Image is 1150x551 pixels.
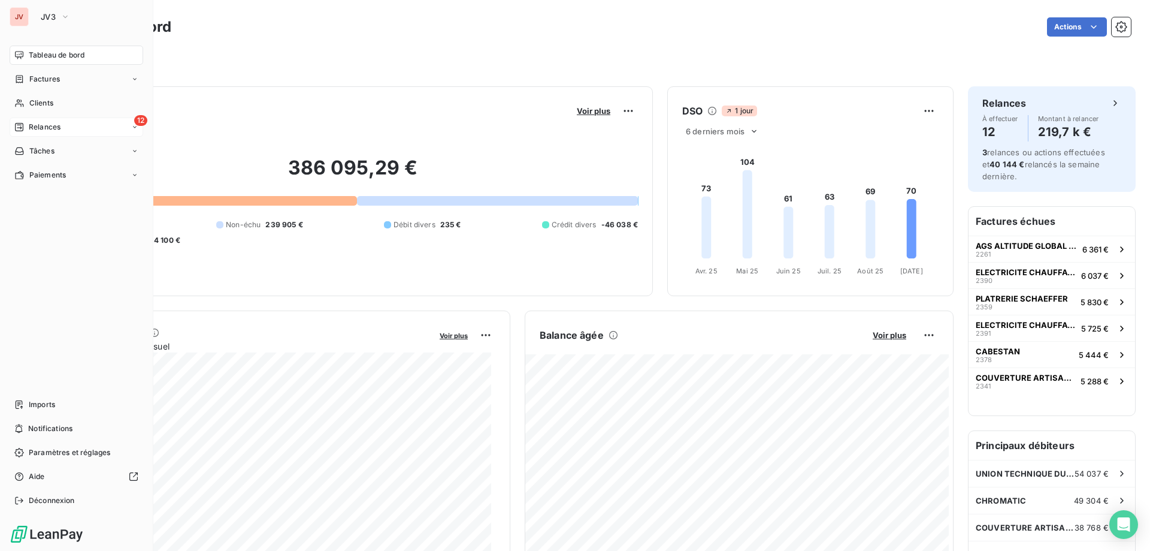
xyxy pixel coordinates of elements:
span: COUVERTURE ARTISANALE TRADITIO [976,373,1076,383]
span: Voir plus [577,106,610,116]
span: -4 100 € [150,235,180,246]
span: Factures [29,74,60,85]
button: AGS ALTITUDE GLOBAL SERVICES22616 361 € [969,236,1135,262]
span: Débit divers [394,219,435,230]
span: Paiements [29,170,66,180]
span: COUVERTURE ARTISANALE TRADITIO [976,523,1075,532]
h6: Principaux débiteurs [969,431,1135,460]
span: 5 444 € [1079,350,1109,360]
span: PLATRERIE SCHAEFFER [976,294,1068,303]
span: CABESTAN [976,347,1020,356]
h2: 386 095,29 € [68,156,638,192]
span: 2378 [976,356,992,363]
span: Paramètres et réglages [29,447,110,458]
span: Relances [29,122,60,133]
button: Voir plus [573,106,614,116]
span: 40 144 € [989,159,1024,169]
h6: Relances [982,96,1026,110]
span: Voir plus [873,330,906,340]
span: 2391 [976,330,991,337]
span: Tâches [29,146,55,156]
span: 1 jour [722,106,757,116]
h4: 12 [982,122,1018,141]
span: Chiffre d'affaires mensuel [68,340,431,353]
span: 6 derniers mois [686,127,745,136]
span: Montant à relancer [1038,115,1099,122]
span: 239 905 € [265,219,302,230]
span: 5 725 € [1081,324,1109,333]
div: JV [10,7,29,26]
span: AGS ALTITUDE GLOBAL SERVICES [976,241,1078,251]
span: ELECTRICITE CHAUFFAGE DE FRANC [976,320,1076,330]
span: 54 037 € [1075,469,1109,478]
span: Crédit divers [552,219,597,230]
span: 6 361 € [1082,245,1109,254]
tspan: Juin 25 [776,267,801,275]
button: Actions [1047,17,1107,37]
tspan: Août 25 [857,267,883,275]
span: Déconnexion [29,495,75,506]
button: Voir plus [436,330,471,341]
span: Notifications [28,423,72,434]
span: Imports [29,399,55,410]
h6: DSO [682,104,703,118]
span: Tableau de bord [29,50,84,61]
tspan: Avr. 25 [695,267,718,275]
button: Voir plus [869,330,910,341]
span: 5 288 € [1081,377,1109,386]
button: ELECTRICITE CHAUFFAGE DE FRANC23915 725 € [969,315,1135,341]
span: 6 037 € [1081,271,1109,281]
span: 5 830 € [1081,297,1109,307]
span: UNION TECHNIQUE DU BATIMENT [976,469,1075,478]
div: Open Intercom Messenger [1109,510,1138,539]
tspan: Mai 25 [736,267,758,275]
span: 2359 [976,303,992,311]
span: À effectuer [982,115,1018,122]
span: relances ou actions effectuées et relancés la semaine dernière. [982,147,1105,181]
span: JV3 [41,12,56,22]
span: 12 [134,115,147,126]
span: -46 038 € [601,219,638,230]
span: ELECTRICITE CHAUFFAGE DE FRANC [976,267,1076,277]
tspan: [DATE] [900,267,923,275]
span: 235 € [440,219,461,230]
img: Logo LeanPay [10,525,84,544]
button: PLATRERIE SCHAEFFER23595 830 € [969,288,1135,315]
span: 2261 [976,251,991,258]
span: 2390 [976,277,992,284]
h6: Factures échues [969,207,1135,236]
a: Aide [10,467,143,486]
button: COUVERTURE ARTISANALE TRADITIO23415 288 € [969,368,1135,394]
span: 38 768 € [1075,523,1109,532]
tspan: Juil. 25 [818,267,842,275]
span: Aide [29,471,45,482]
span: 2341 [976,383,991,390]
span: Voir plus [440,332,468,340]
span: CHROMATIC [976,496,1026,505]
h6: Balance âgée [540,328,604,342]
span: Non-échu [226,219,261,230]
button: ELECTRICITE CHAUFFAGE DE FRANC23906 037 € [969,262,1135,288]
span: Clients [29,98,53,109]
button: CABESTAN23785 444 € [969,341,1135,368]
span: 3 [982,147,987,157]
span: 49 304 € [1074,496,1109,505]
h4: 219,7 k € [1038,122,1099,141]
